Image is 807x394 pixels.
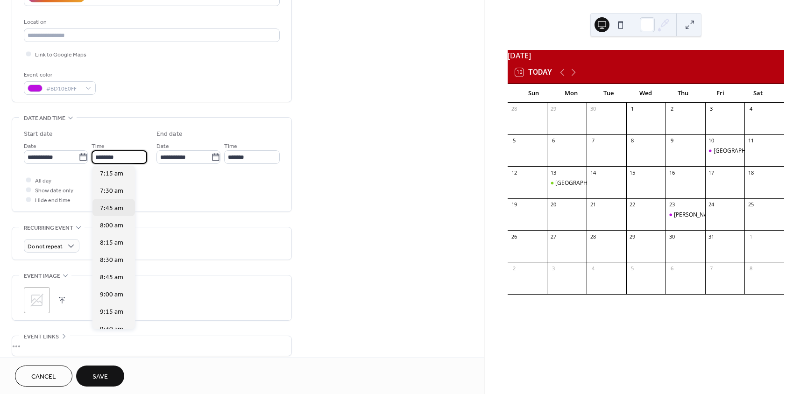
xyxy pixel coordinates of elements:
span: Save [92,372,108,382]
span: Date and time [24,113,65,123]
div: End date [156,129,183,139]
div: Sun [515,84,552,103]
div: 25 [747,201,754,208]
span: 8:30 am [100,255,123,265]
div: 29 [629,233,636,240]
div: 7 [589,137,596,144]
span: Link to Google Maps [35,50,86,60]
div: 6 [550,137,557,144]
div: 19 [510,201,517,208]
button: 10Today [512,66,555,79]
div: 15 [629,169,636,176]
div: 8 [747,265,754,272]
div: 8 [629,137,636,144]
div: Tue [590,84,627,103]
div: 16 [668,169,675,176]
button: Cancel [15,366,72,387]
div: ; [24,287,50,313]
div: Location [24,17,278,27]
div: 4 [747,106,754,113]
div: 29 [550,106,557,113]
div: 9 [668,137,675,144]
span: Event image [24,271,60,281]
div: 1 [747,233,754,240]
span: Date [156,141,169,151]
span: 9:00 am [100,290,123,300]
div: Anthony Wayne High School [665,211,705,219]
span: Event links [24,332,59,342]
div: Sat [739,84,777,103]
div: 4 [589,265,596,272]
span: 9:15 am [100,307,123,317]
div: 1 [629,106,636,113]
span: 8:45 am [100,273,123,282]
div: 5 [629,265,636,272]
div: [PERSON_NAME][GEOGRAPHIC_DATA] [674,211,774,219]
div: [DATE] [508,50,784,61]
div: Fri [702,84,739,103]
div: Wed [627,84,665,103]
div: 3 [550,265,557,272]
span: All day [35,176,51,186]
div: 3 [708,106,715,113]
div: 30 [589,106,596,113]
span: Cancel [31,372,56,382]
div: ••• [12,336,291,356]
div: Lake Orion High School [547,179,587,187]
span: Time [224,141,237,151]
div: 22 [629,201,636,208]
span: 7:30 am [100,186,123,196]
div: Thu [665,84,702,103]
span: 7:15 am [100,169,123,179]
span: #BD10E0FF [46,84,81,94]
span: 7:45 am [100,204,123,213]
div: 6 [668,265,675,272]
div: Mon [552,84,590,103]
span: Date [24,141,36,151]
span: 8:15 am [100,238,123,248]
div: 17 [708,169,715,176]
div: 7 [708,265,715,272]
div: 18 [747,169,754,176]
div: 10 [708,137,715,144]
button: Save [76,366,124,387]
div: 28 [589,233,596,240]
div: 20 [550,201,557,208]
div: 2 [510,265,517,272]
div: St. Joseph High School [705,147,745,155]
div: Event color [24,70,94,80]
div: Start date [24,129,53,139]
div: 13 [550,169,557,176]
div: 27 [550,233,557,240]
div: 28 [510,106,517,113]
span: Hide end time [35,196,71,205]
span: Time [92,141,105,151]
div: 14 [589,169,596,176]
div: [GEOGRAPHIC_DATA] [555,179,612,187]
div: 12 [510,169,517,176]
div: 11 [747,137,754,144]
div: 26 [510,233,517,240]
div: 30 [668,233,675,240]
div: 21 [589,201,596,208]
span: 9:30 am [100,324,123,334]
span: Do not repeat [28,241,63,252]
div: 23 [668,201,675,208]
span: 8:00 am [100,221,123,231]
span: Show date only [35,186,73,196]
div: 5 [510,137,517,144]
div: 2 [668,106,675,113]
span: Recurring event [24,223,73,233]
div: 31 [708,233,715,240]
div: 24 [708,201,715,208]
